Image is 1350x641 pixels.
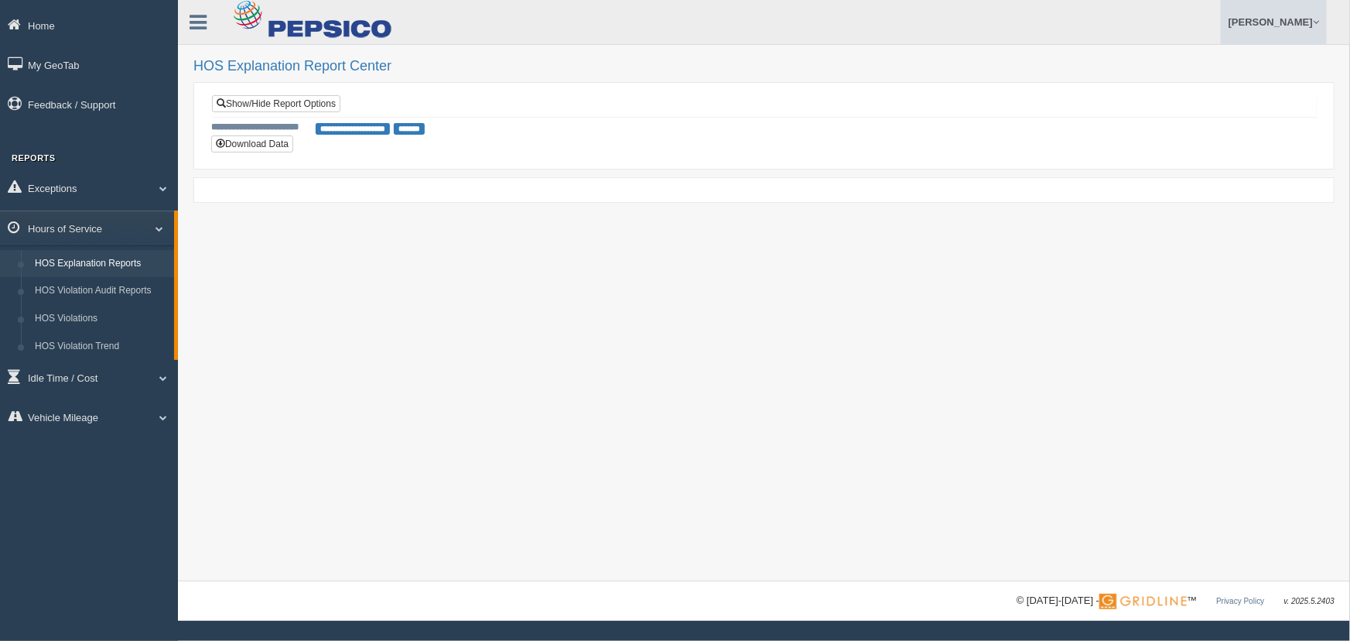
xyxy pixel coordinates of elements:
[1017,593,1335,609] div: © [DATE]-[DATE] - ™
[28,250,174,278] a: HOS Explanation Reports
[193,59,1335,74] h2: HOS Explanation Report Center
[1099,594,1187,609] img: Gridline
[28,333,174,361] a: HOS Violation Trend
[28,305,174,333] a: HOS Violations
[212,95,340,112] a: Show/Hide Report Options
[211,135,293,153] button: Download Data
[1216,597,1264,605] a: Privacy Policy
[1284,597,1335,605] span: v. 2025.5.2403
[28,277,174,305] a: HOS Violation Audit Reports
